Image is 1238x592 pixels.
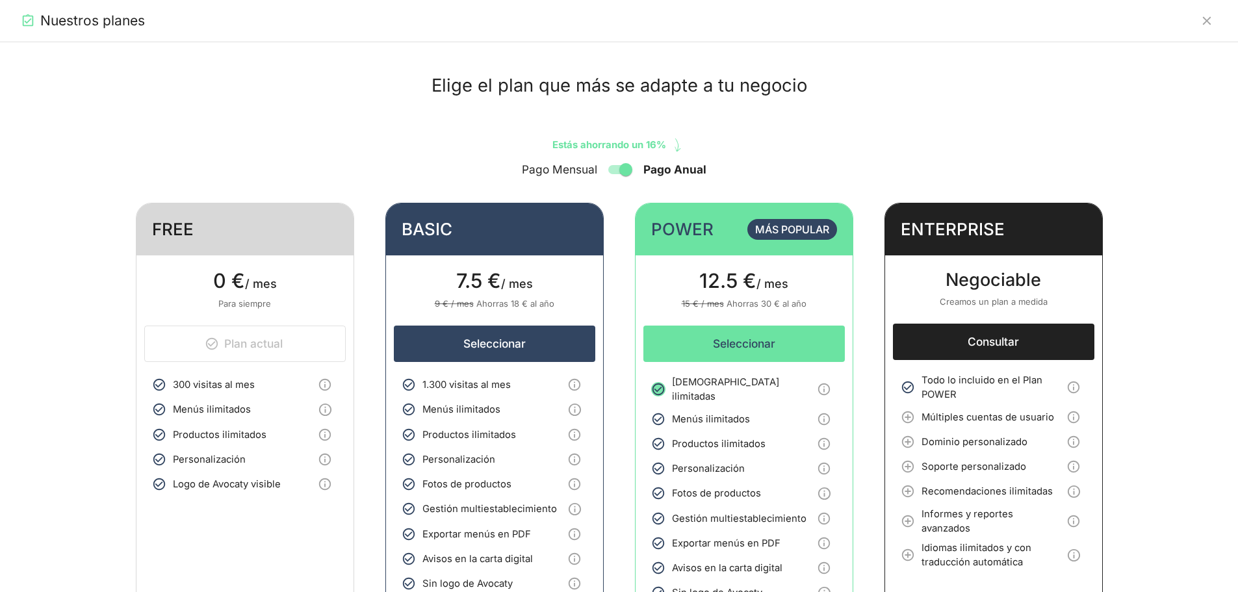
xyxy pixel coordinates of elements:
span: Exportar menús en PDF [422,527,563,541]
button: Info [812,481,836,506]
button: Consultar [893,324,1094,360]
span: 12.5 € [699,268,756,292]
button: Info [812,556,836,580]
button: Info [313,397,337,422]
button: Info [1061,543,1086,567]
span: Avisos en la carta digital [672,561,812,575]
p: / mes [394,271,595,298]
button: Info [812,377,836,402]
span: Menús ilimitados [672,412,812,426]
span: Exportar menús en PDF [672,536,812,550]
button: Info [1061,479,1086,504]
button: Info [562,372,587,397]
p: / mes [144,271,346,298]
button: Info [1061,375,1086,400]
span: 300 visitas al mes [173,378,313,392]
span: 7.5 € [456,268,501,292]
span: Gestión multiestablecimiento [672,511,812,526]
span: Avisos en la carta digital [422,552,563,566]
button: Info [1061,430,1086,454]
button: Info [562,547,587,571]
span: Menús ilimitados [422,402,563,417]
span: Todo lo incluido en el Plan POWER [922,373,1062,402]
span: Fotos de productos [422,477,563,491]
button: Info [562,472,587,496]
button: Info [812,531,836,556]
span: [DEMOGRAPHIC_DATA] ilimitadas [672,375,812,404]
p: Creamos un plan a medida [893,296,1094,308]
h4: BASIC [402,219,452,240]
button: Info [313,372,337,397]
button: Seleccionar [643,326,845,362]
h2: Nuestros planes [40,12,145,30]
span: Personalización [422,452,563,467]
p: Para siempre [144,298,346,310]
button: Info [812,456,836,481]
span: Logo de Avocaty visible [173,477,313,491]
button: Info [562,496,587,521]
span: Recomendaciones ilimitadas [922,484,1062,498]
span: Pago Mensual [522,161,597,178]
p: / mes [643,271,845,298]
h1: Elige el plan que más se adapte a tu negocio [136,73,1103,97]
p: Ahorras 18 € al año [394,298,595,310]
h4: POWER [651,219,714,240]
button: Seleccionar [394,326,595,362]
span: Informes y reportes avanzados [922,507,1062,536]
button: Info [562,522,587,547]
span: Fotos de productos [672,486,812,500]
button: Info [562,397,587,422]
button: Info [562,422,587,447]
button: Info [812,407,836,431]
button: Cerrar [1196,10,1217,31]
span: Productos ilimitados [422,428,563,442]
span: Productos ilimitados [672,437,812,451]
span: Menús ilimitados [173,402,313,417]
span: Múltiples cuentas de usuario [922,410,1062,424]
button: Info [1061,454,1086,479]
span: Personalización [173,452,313,467]
h4: ENTERPRISE [901,219,1005,240]
button: Info [1061,405,1086,430]
button: Info [313,472,337,496]
span: Pago Anual [643,161,706,178]
h4: FREE [152,219,194,240]
button: Info [812,506,836,531]
span: 1.300 visitas al mes [422,378,563,392]
span: 15 € / mes [682,298,724,309]
span: Gestión multiestablecimiento [422,502,563,516]
span: 0 € [213,268,245,292]
span: Más popular [755,223,829,236]
button: Info [313,422,337,447]
button: Info [313,447,337,472]
span: Negociable [946,269,1041,290]
span: Personalización [672,461,812,476]
button: Info [562,447,587,472]
button: Info [1061,509,1086,534]
p: Ahorras 30 € al año [643,298,845,310]
span: Sin logo de Avocaty [422,576,563,591]
span: 9 € / mes [435,298,474,309]
button: Info [812,431,836,456]
span: Productos ilimitados [173,428,313,442]
p: Estás ahorrando un 16% [552,129,686,152]
span: Soporte personalizado [922,459,1062,474]
span: Idiomas ilimitados y con traducción automática [922,541,1062,570]
span: Dominio personalizado [922,435,1062,449]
